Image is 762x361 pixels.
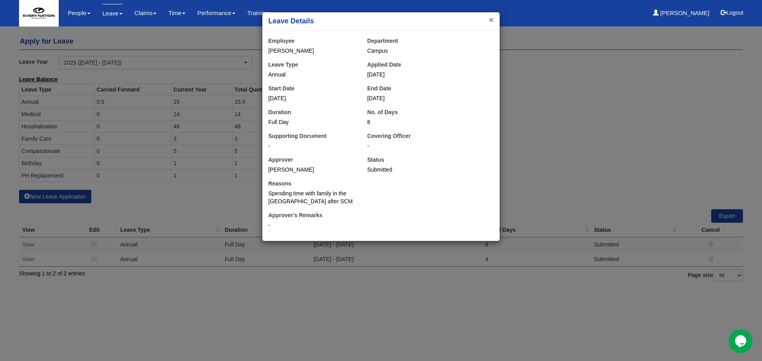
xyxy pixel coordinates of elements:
[268,61,298,69] label: Leave Type
[268,166,355,174] div: [PERSON_NAME]
[367,118,454,126] div: 8
[268,221,494,229] div: -
[367,94,454,102] div: [DATE]
[268,142,355,150] div: -
[268,180,291,187] label: Reasons
[268,211,322,219] label: Approver's Remarks
[268,156,293,164] label: Approver
[268,189,395,205] div: Spending time with family in the [GEOGRAPHIC_DATA] after SCM
[268,47,355,55] div: [PERSON_NAME]
[367,156,384,164] label: Status
[367,47,494,55] div: Campus
[729,329,754,353] iframe: chat widget
[268,84,294,92] label: Start Date
[268,108,291,116] label: Duration
[367,166,454,174] div: Submitted
[268,132,327,140] label: Supporting Document
[367,61,401,69] label: Applied Date
[367,132,411,140] label: Covering Officer
[268,94,355,102] div: [DATE]
[489,15,494,24] button: ×
[367,37,398,45] label: Department
[268,37,294,45] label: Employee
[268,17,314,25] b: Leave Details
[367,142,494,150] div: -
[367,71,454,78] div: [DATE]
[367,84,391,92] label: End Date
[268,71,355,78] div: Annual
[367,108,398,116] label: No. of Days
[268,118,355,126] div: Full Day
